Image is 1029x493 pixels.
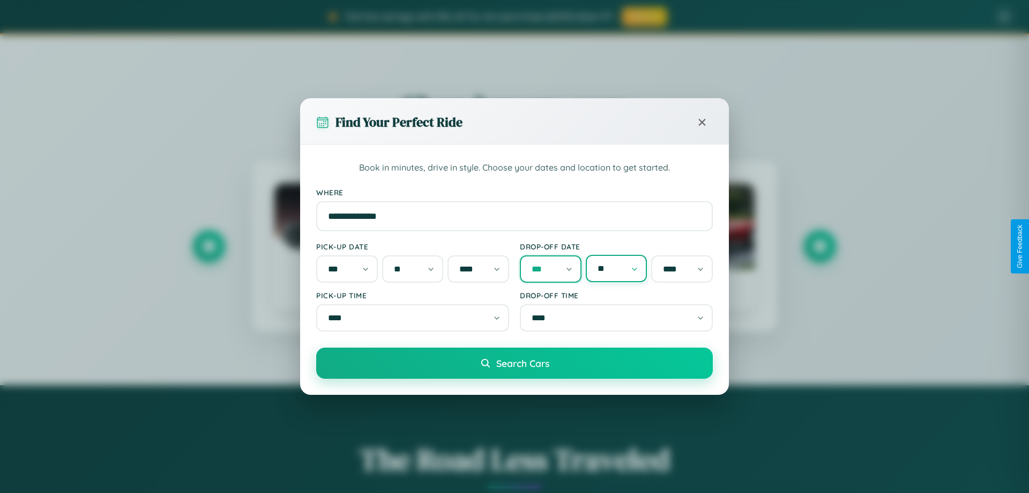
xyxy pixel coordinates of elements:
label: Where [316,188,713,197]
label: Drop-off Date [520,242,713,251]
label: Drop-off Time [520,291,713,300]
label: Pick-up Time [316,291,509,300]
p: Book in minutes, drive in style. Choose your dates and location to get started. [316,161,713,175]
span: Search Cars [496,357,549,369]
label: Pick-up Date [316,242,509,251]
button: Search Cars [316,348,713,379]
h3: Find Your Perfect Ride [335,113,463,131]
